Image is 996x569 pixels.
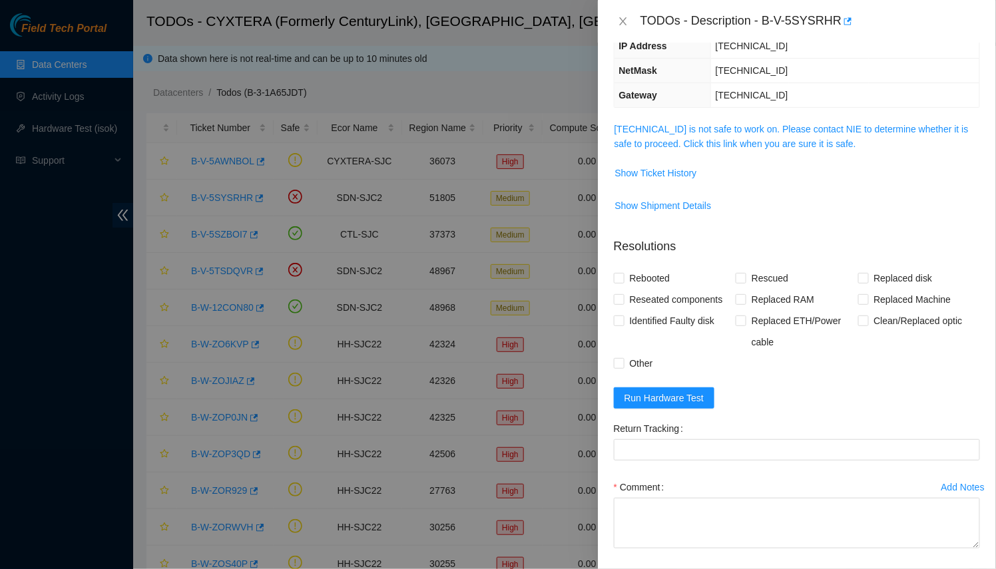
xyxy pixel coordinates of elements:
[614,227,980,256] p: Resolutions
[615,195,712,216] button: Show Shipment Details
[619,90,658,100] span: Gateway
[614,15,632,28] button: Close
[640,11,980,32] div: TODOs - Description - B-V-5SYSRHR
[746,310,858,353] span: Replaced ETH/Power cable
[869,268,938,289] span: Replaced disk
[941,482,985,492] div: Add Notes
[941,476,985,498] button: Add Notesclock-circle
[624,268,676,289] span: Rebooted
[615,162,698,184] button: Show Ticket History
[615,124,969,149] a: [TECHNICAL_ID] is not safe to work on. Please contact NIE to determine whether it is safe to proc...
[716,65,788,76] span: [TECHNICAL_ID]
[624,289,728,310] span: Reseated components
[614,498,980,548] textarea: Comment
[614,439,980,461] input: Return Tracking
[615,198,712,213] span: Show Shipment Details
[618,16,628,27] span: close
[869,310,968,331] span: Clean/Replaced optic
[746,289,820,310] span: Replaced RAM
[619,41,667,51] span: IP Address
[614,476,670,498] label: Comment
[624,391,704,405] span: Run Hardware Test
[746,268,794,289] span: Rescued
[869,289,957,310] span: Replaced Machine
[619,65,658,76] span: NetMask
[716,41,788,51] span: [TECHNICAL_ID]
[615,166,697,180] span: Show Ticket History
[614,387,715,409] button: Run Hardware Test
[614,418,689,439] label: Return Tracking
[624,353,658,374] span: Other
[716,90,788,100] span: [TECHNICAL_ID]
[624,310,720,331] span: Identified Faulty disk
